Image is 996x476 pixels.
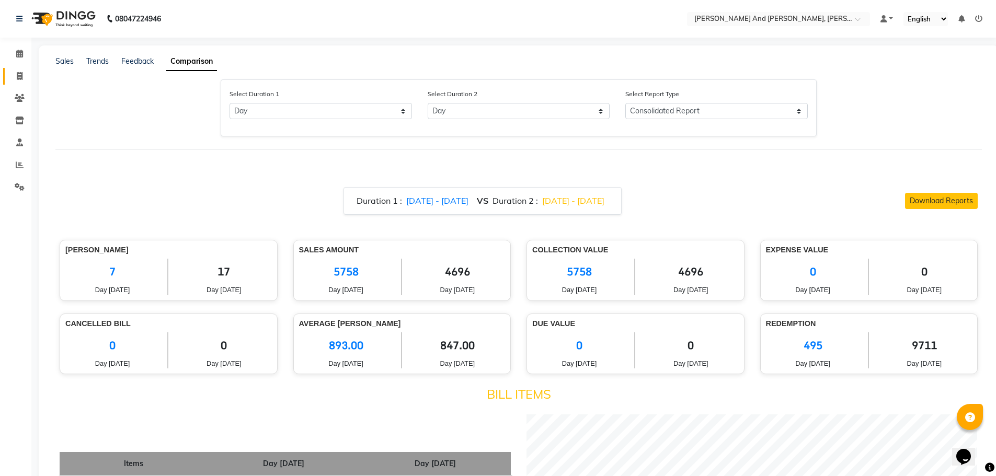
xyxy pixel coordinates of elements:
[359,452,511,475] th: Day [DATE]
[176,332,271,358] span: 0
[176,285,271,295] span: Day [DATE]
[406,195,468,206] span: [DATE] - [DATE]
[410,285,505,295] span: Day [DATE]
[532,246,739,254] h6: Collection Value
[65,319,272,328] h6: Cancelled Bill
[65,358,159,368] span: Day [DATE]
[766,332,860,358] span: 495
[299,285,393,295] span: Day [DATE]
[532,358,626,368] span: Day [DATE]
[643,259,738,285] span: 4696
[877,358,972,368] span: Day [DATE]
[121,56,154,66] a: Feedback
[877,332,972,358] span: 9711
[65,285,159,295] span: Day [DATE]
[176,358,271,368] span: Day [DATE]
[299,332,393,358] span: 893.00
[643,332,738,358] span: 0
[766,259,860,285] span: 0
[357,196,609,206] h6: Duration 1 : Duration 2 :
[643,285,738,295] span: Day [DATE]
[766,285,860,295] span: Day [DATE]
[532,332,626,358] span: 0
[60,452,208,475] th: Items
[905,193,978,209] button: Download Reports
[27,4,98,33] img: logo
[230,89,279,99] label: Select Duration 1
[952,434,986,466] iframe: chat widget
[477,195,488,206] strong: VS
[299,259,393,285] span: 5758
[60,387,978,402] h4: Bill Items
[65,246,272,254] h6: [PERSON_NAME]
[65,332,159,358] span: 0
[55,56,74,66] a: Sales
[910,196,973,205] span: Download Reports
[299,319,506,328] h6: Average [PERSON_NAME]
[65,259,159,285] span: 7
[766,358,860,368] span: Day [DATE]
[532,259,626,285] span: 5758
[410,259,505,285] span: 4696
[208,452,360,475] th: Day [DATE]
[299,246,506,254] h6: Sales Amount
[410,358,505,368] span: Day [DATE]
[86,56,109,66] a: Trends
[625,89,679,99] label: Select Report Type
[766,319,972,328] h6: Redemption
[428,89,477,99] label: Select Duration 2
[643,358,738,368] span: Day [DATE]
[532,319,739,328] h6: Due Value
[542,195,604,206] span: [DATE] - [DATE]
[176,259,271,285] span: 17
[766,246,972,254] h6: Expense Value
[532,285,626,295] span: Day [DATE]
[877,285,972,295] span: Day [DATE]
[410,332,505,358] span: 847.00
[299,358,393,368] span: Day [DATE]
[166,52,217,71] a: Comparison
[115,4,161,33] b: 08047224946
[877,259,972,285] span: 0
